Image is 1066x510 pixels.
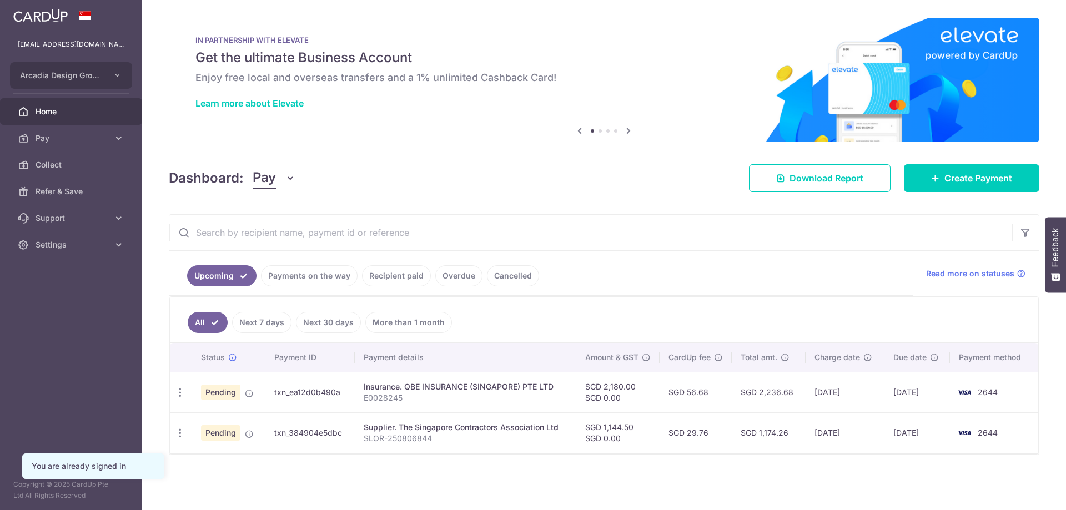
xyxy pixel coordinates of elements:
a: Download Report [749,164,891,192]
a: Learn more about Elevate [195,98,304,109]
button: Pay [253,168,295,189]
span: Pay [36,133,109,144]
span: Pending [201,425,240,441]
span: Pay [253,168,276,189]
img: CardUp [13,9,68,22]
h5: Get the ultimate Business Account [195,49,1013,67]
td: SGD 2,236.68 [732,372,805,412]
th: Payment ID [265,343,355,372]
span: Arcadia Design Group Pte Ltd [20,70,102,81]
span: Read more on statuses [926,268,1014,279]
td: SGD 2,180.00 SGD 0.00 [576,372,660,412]
p: [EMAIL_ADDRESS][DOMAIN_NAME] [18,39,124,50]
th: Payment method [950,343,1038,372]
td: txn_ea12d0b490a [265,372,355,412]
button: Arcadia Design Group Pte Ltd [10,62,132,89]
a: Next 7 days [232,312,291,333]
td: txn_384904e5dbc [265,412,355,453]
td: SGD 1,174.26 [732,412,805,453]
td: [DATE] [806,372,884,412]
p: E0028245 [364,392,567,403]
span: 2644 [978,428,998,437]
td: [DATE] [884,372,951,412]
th: Payment details [355,343,576,372]
span: Collect [36,159,109,170]
span: Due date [893,352,927,363]
td: SGD 1,144.50 SGD 0.00 [576,412,660,453]
div: You are already signed in [32,461,155,472]
input: Search by recipient name, payment id or reference [169,215,1012,250]
span: Create Payment [944,171,1012,185]
td: SGD 56.68 [660,372,732,412]
span: Download Report [790,171,863,185]
span: Settings [36,239,109,250]
span: Refer & Save [36,186,109,197]
span: CardUp fee [668,352,711,363]
td: [DATE] [884,412,951,453]
a: Payments on the way [261,265,358,286]
div: Insurance. QBE INSURANCE (SINGAPORE) PTE LTD [364,381,567,392]
img: Bank Card [953,386,976,399]
span: Support [36,213,109,224]
a: Recipient paid [362,265,431,286]
img: Renovation banner [169,18,1039,142]
a: Read more on statuses [926,268,1025,279]
a: Upcoming [187,265,257,286]
button: Feedback - Show survey [1045,217,1066,292]
span: Amount & GST [585,352,638,363]
a: Create Payment [904,164,1039,192]
div: Supplier. The Singapore Contractors Association Ltd [364,422,567,433]
p: IN PARTNERSHIP WITH ELEVATE [195,36,1013,44]
span: Charge date [814,352,860,363]
p: SLOR-250806844 [364,433,567,444]
td: SGD 29.76 [660,412,732,453]
span: 2644 [978,387,998,397]
h6: Enjoy free local and overseas transfers and a 1% unlimited Cashback Card! [195,71,1013,84]
td: [DATE] [806,412,884,453]
span: Home [36,106,109,117]
a: More than 1 month [365,312,452,333]
h4: Dashboard: [169,168,244,188]
a: All [188,312,228,333]
a: Overdue [435,265,482,286]
span: Pending [201,385,240,400]
span: Status [201,352,225,363]
a: Next 30 days [296,312,361,333]
span: Total amt. [741,352,777,363]
img: Bank Card [953,426,976,440]
a: Cancelled [487,265,539,286]
span: Feedback [1050,228,1060,267]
